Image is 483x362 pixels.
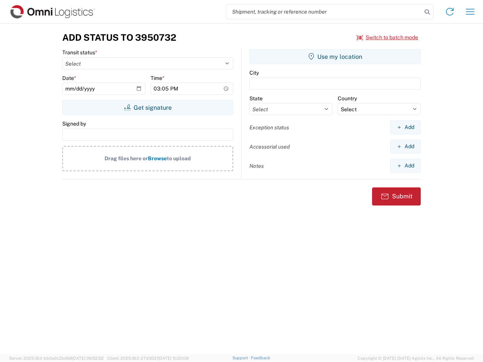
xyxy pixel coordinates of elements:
[249,163,264,169] label: Notes
[390,140,421,153] button: Add
[151,75,165,81] label: Time
[148,155,167,161] span: Browse
[62,100,233,115] button: Get signature
[107,356,189,360] span: Client: 2025.18.0-27d3021
[358,355,474,362] span: Copyright © [DATE]-[DATE] Agistix Inc., All Rights Reserved
[390,120,421,134] button: Add
[251,356,270,360] a: Feedback
[158,356,189,360] span: [DATE] 10:20:09
[72,356,104,360] span: [DATE] 09:52:52
[338,95,357,102] label: Country
[372,187,421,206] button: Submit
[226,5,422,19] input: Shipment, tracking or reference number
[249,143,290,150] label: Accessorial used
[105,155,148,161] span: Drag files here or
[249,124,289,131] label: Exception status
[249,95,263,102] label: State
[249,69,259,76] label: City
[62,120,86,127] label: Signed by
[390,159,421,173] button: Add
[232,356,251,360] a: Support
[62,32,176,43] h3: Add Status to 3950732
[9,356,104,360] span: Server: 2025.18.0-bb0e0c2bd68
[249,49,421,64] button: Use my location
[62,49,97,56] label: Transit status
[357,31,418,44] button: Switch to batch mode
[167,155,191,161] span: to upload
[62,75,76,81] label: Date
